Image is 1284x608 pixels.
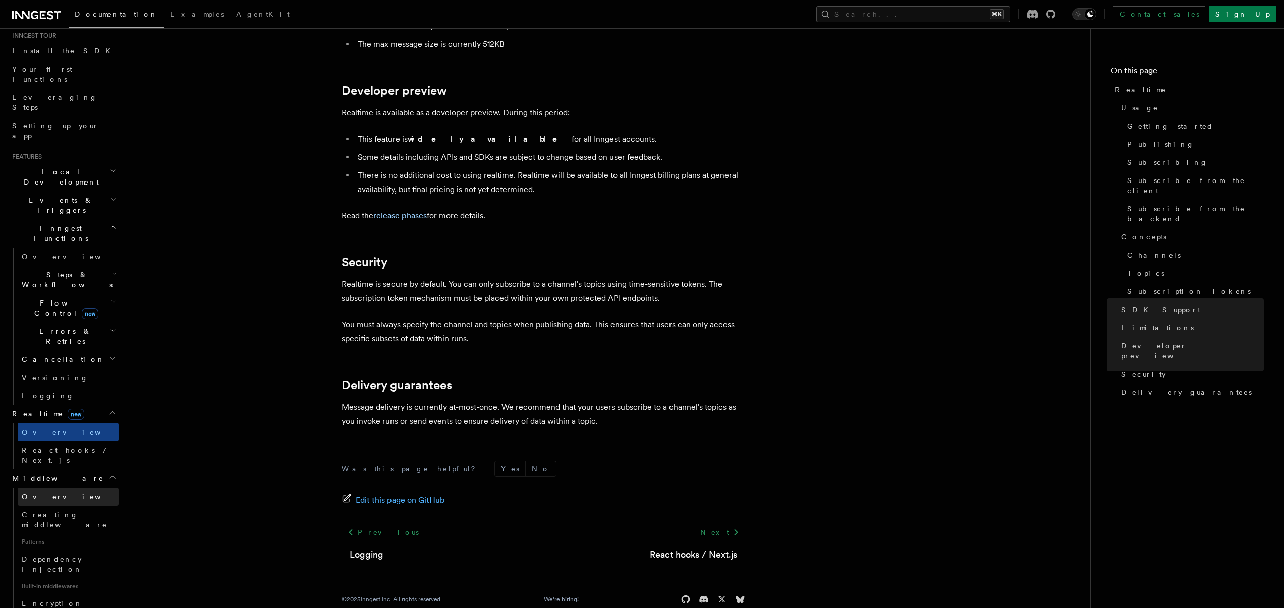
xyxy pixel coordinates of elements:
span: Inngest tour [8,32,57,40]
p: You must always specify the channel and topics when publishing data. This ensures that users can ... [342,318,745,346]
a: AgentKit [230,3,296,27]
span: Realtime [1115,85,1166,95]
button: Steps & Workflows [18,266,119,294]
a: Examples [164,3,230,27]
a: Documentation [69,3,164,28]
span: Leveraging Steps [12,93,97,111]
button: Realtimenew [8,405,119,423]
a: Install the SDK [8,42,119,60]
span: Flow Control [18,298,111,318]
a: Leveraging Steps [8,88,119,116]
a: Subscribe from the backend [1123,200,1264,228]
button: No [526,461,556,476]
span: Steps & Workflows [18,270,113,290]
span: Setting up your app [12,121,99,140]
span: Channels [1127,250,1181,260]
span: Errors & Retries [18,326,109,346]
p: Realtime is secure by default. You can only subscribe to a channel's topics using time-sensitive ... [342,277,745,306]
div: © 2025 Inngest Inc. All rights reserved. [342,595,442,603]
li: There is no additional cost to using realtime. Realtime will be available to all Inngest billing ... [355,168,745,197]
strong: widely available [408,134,572,144]
a: Your first Functions [8,60,119,88]
a: Dependency Injection [18,550,119,578]
span: Concepts [1121,232,1166,242]
kbd: ⌘K [990,9,1004,19]
span: Subscription Tokens [1127,286,1251,296]
div: Inngest Functions [8,248,119,405]
a: Delivery guarantees [342,378,452,392]
a: Subscription Tokens [1123,282,1264,300]
a: Overview [18,248,119,266]
span: Cancellation [18,354,105,364]
span: Subscribe from the client [1127,175,1264,196]
span: Your first Functions [12,65,72,83]
a: Channels [1123,246,1264,264]
a: Realtime [1111,81,1264,99]
span: Edit this page on GitHub [356,493,445,507]
button: Inngest Functions [8,219,119,248]
button: Toggle dark mode [1072,8,1096,20]
a: SDK Support [1117,300,1264,319]
button: Flow Controlnew [18,294,119,322]
span: Getting started [1127,121,1213,131]
a: Creating middleware [18,506,119,534]
button: Errors & Retries [18,322,119,350]
span: AgentKit [236,10,290,18]
div: Realtimenew [8,423,119,469]
span: Middleware [8,473,104,483]
span: Inngest Functions [8,223,109,244]
a: Security [342,255,387,269]
span: Overview [22,253,126,261]
a: Overview [18,423,119,441]
a: React hooks / Next.js [650,548,737,562]
span: Subscribe from the backend [1127,204,1264,224]
button: Cancellation [18,350,119,369]
span: React hooks / Next.js [22,446,111,464]
span: new [68,409,84,420]
a: Concepts [1117,228,1264,246]
a: Publishing [1123,135,1264,153]
span: Features [8,153,42,161]
a: Security [1117,365,1264,383]
li: Some details including APIs and SDKs are subject to change based on user feedback. [355,150,745,164]
span: Topics [1127,268,1164,278]
a: Versioning [18,369,119,387]
a: release phases [373,211,427,220]
a: Logging [350,548,383,562]
span: Documentation [75,10,158,18]
p: Read the for more details. [342,209,745,223]
span: Overview [22,428,126,436]
span: Examples [170,10,224,18]
span: Logging [22,392,74,400]
button: Yes [495,461,525,476]
a: Sign Up [1209,6,1276,22]
p: Realtime is available as a developer preview. During this period: [342,106,745,120]
a: Developer preview [342,84,447,98]
span: Install the SDK [12,47,117,55]
h4: On this page [1111,65,1264,81]
a: Setting up your app [8,116,119,145]
a: Limitations [1117,319,1264,337]
span: Delivery guarantees [1121,387,1252,397]
a: Subscribing [1123,153,1264,171]
span: Events & Triggers [8,195,110,215]
span: Security [1121,369,1166,379]
a: Previous [342,523,425,541]
p: Was this page helpful? [342,464,482,474]
a: Subscribe from the client [1123,171,1264,200]
a: We're hiring! [544,595,579,603]
span: Developer preview [1121,341,1264,361]
a: Logging [18,387,119,405]
span: SDK Support [1121,305,1200,315]
button: Search...⌘K [816,6,1010,22]
button: Middleware [8,469,119,488]
span: Creating middleware [22,511,107,529]
span: Built-in middlewares [18,578,119,594]
span: Realtime [8,409,84,419]
button: Local Development [8,163,119,191]
a: Contact sales [1113,6,1205,22]
span: new [82,308,98,319]
a: Edit this page on GitHub [342,493,445,507]
a: Overview [18,488,119,506]
a: Usage [1117,99,1264,117]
